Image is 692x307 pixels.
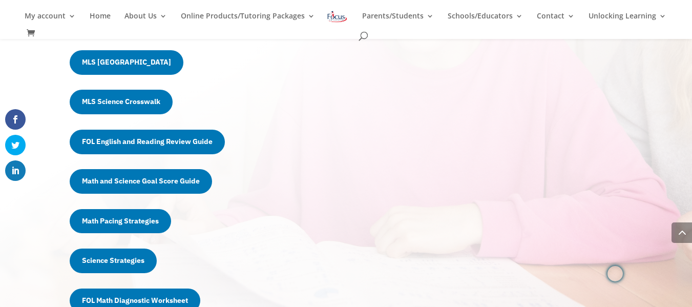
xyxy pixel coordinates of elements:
[70,209,171,234] a: Math Pacing Strategies
[448,12,523,30] a: Schools/Educators
[70,90,173,114] a: MLS Science Crosswalk
[537,12,575,30] a: Contact
[70,249,157,273] a: Science Strategies
[90,12,111,30] a: Home
[70,130,225,154] a: FOL English and Reading Review Guide
[124,12,167,30] a: About Us
[589,12,666,30] a: Unlocking Learning
[70,50,183,75] a: MLS [GEOGRAPHIC_DATA]
[362,12,434,30] a: Parents/Students
[326,9,348,24] img: Focus on Learning
[70,169,212,194] a: Math and Science Goal Score Guide
[25,12,76,30] a: My account
[181,12,315,30] a: Online Products/Tutoring Packages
